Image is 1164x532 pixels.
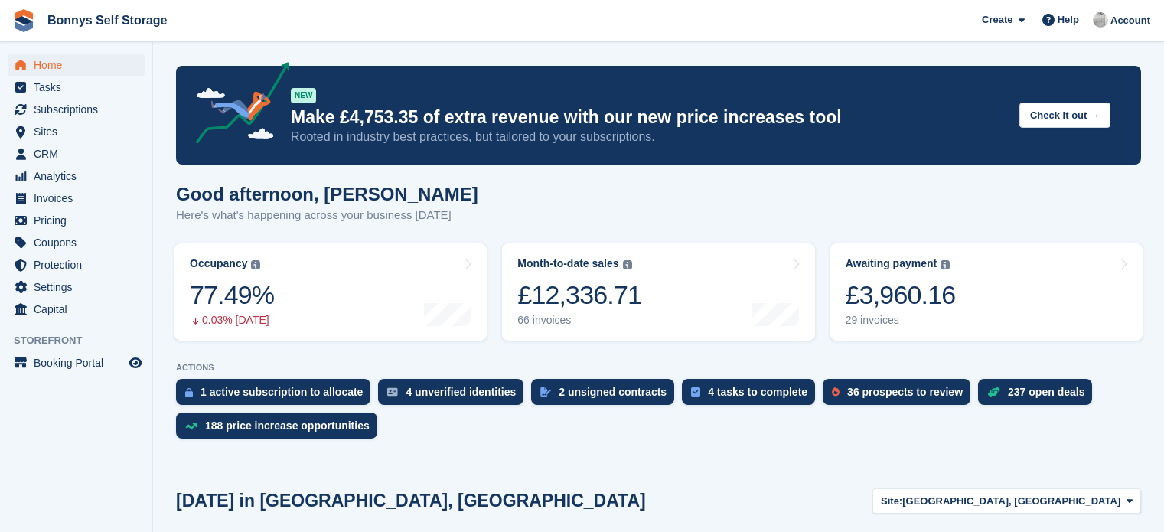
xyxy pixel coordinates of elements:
a: Occupancy 77.49% 0.03% [DATE] [174,243,487,341]
img: icon-info-grey-7440780725fd019a000dd9b08b2336e03edf1995a4989e88bcd33f0948082b44.svg [251,260,260,269]
a: Awaiting payment £3,960.16 29 invoices [830,243,1143,341]
img: James Bonny [1093,12,1108,28]
h1: Good afternoon, [PERSON_NAME] [176,184,478,204]
div: 237 open deals [1008,386,1084,398]
a: 237 open deals [978,379,1100,413]
a: menu [8,254,145,276]
div: 1 active subscription to allocate [201,386,363,398]
span: Capital [34,299,126,320]
a: menu [8,188,145,209]
h2: [DATE] in [GEOGRAPHIC_DATA], [GEOGRAPHIC_DATA] [176,491,646,511]
a: Preview store [126,354,145,372]
a: menu [8,352,145,374]
a: menu [8,121,145,142]
span: Home [34,54,126,76]
p: Here's what's happening across your business [DATE] [176,207,478,224]
span: Analytics [34,165,126,187]
div: 29 invoices [846,314,956,327]
a: 4 unverified identities [378,379,531,413]
span: Create [982,12,1012,28]
div: 66 invoices [517,314,641,327]
a: menu [8,299,145,320]
div: 77.49% [190,279,274,311]
span: Pricing [34,210,126,231]
p: ACTIONS [176,363,1141,373]
button: Site: [GEOGRAPHIC_DATA], [GEOGRAPHIC_DATA] [872,488,1141,514]
div: £12,336.71 [517,279,641,311]
img: icon-info-grey-7440780725fd019a000dd9b08b2336e03edf1995a4989e88bcd33f0948082b44.svg [623,260,632,269]
a: 188 price increase opportunities [176,413,385,446]
a: menu [8,210,145,231]
a: menu [8,54,145,76]
a: Month-to-date sales £12,336.71 66 invoices [502,243,814,341]
p: Make £4,753.35 of extra revenue with our new price increases tool [291,106,1007,129]
div: 4 tasks to complete [708,386,807,398]
div: Month-to-date sales [517,257,618,270]
span: Booking Portal [34,352,126,374]
a: menu [8,276,145,298]
span: Account [1110,13,1150,28]
span: Settings [34,276,126,298]
div: 0.03% [DATE] [190,314,274,327]
img: icon-info-grey-7440780725fd019a000dd9b08b2336e03edf1995a4989e88bcd33f0948082b44.svg [941,260,950,269]
div: £3,960.16 [846,279,956,311]
a: Bonnys Self Storage [41,8,173,33]
div: 2 unsigned contracts [559,386,667,398]
img: verify_identity-adf6edd0f0f0b5bbfe63781bf79b02c33cf7c696d77639b501bdc392416b5a36.svg [387,387,398,397]
button: Check it out → [1019,103,1110,128]
img: stora-icon-8386f47178a22dfd0bd8f6a31ec36ba5ce8667c1dd55bd0f319d3a0aa187defe.svg [12,9,35,32]
a: menu [8,232,145,253]
span: Coupons [34,232,126,253]
img: price_increase_opportunities-93ffe204e8149a01c8c9dc8f82e8f89637d9d84a8eef4429ea346261dce0b2c0.svg [185,423,197,429]
div: Awaiting payment [846,257,937,270]
img: prospect-51fa495bee0391a8d652442698ab0144808aea92771e9ea1ae160a38d050c398.svg [832,387,840,397]
span: [GEOGRAPHIC_DATA], [GEOGRAPHIC_DATA] [902,494,1120,509]
div: 36 prospects to review [847,386,963,398]
a: menu [8,99,145,120]
a: menu [8,77,145,98]
span: Subscriptions [34,99,126,120]
a: menu [8,143,145,165]
a: 2 unsigned contracts [531,379,682,413]
a: 1 active subscription to allocate [176,379,378,413]
div: 188 price increase opportunities [205,419,370,432]
a: 36 prospects to review [823,379,978,413]
div: NEW [291,88,316,103]
span: Tasks [34,77,126,98]
p: Rooted in industry best practices, but tailored to your subscriptions. [291,129,1007,145]
span: Sites [34,121,126,142]
span: CRM [34,143,126,165]
img: active_subscription_to_allocate_icon-d502201f5373d7db506a760aba3b589e785aa758c864c3986d89f69b8ff3... [185,387,193,397]
a: menu [8,165,145,187]
span: Storefront [14,333,152,348]
span: Help [1058,12,1079,28]
span: Protection [34,254,126,276]
img: contract_signature_icon-13c848040528278c33f63329250d36e43548de30e8caae1d1a13099fd9432cc5.svg [540,387,551,397]
img: price-adjustments-announcement-icon-8257ccfd72463d97f412b2fc003d46551f7dbcb40ab6d574587a9cd5c0d94... [183,62,290,149]
a: 4 tasks to complete [682,379,823,413]
div: 4 unverified identities [406,386,516,398]
img: deal-1b604bf984904fb50ccaf53a9ad4b4a5d6e5aea283cecdc64d6e3604feb123c2.svg [987,387,1000,397]
img: task-75834270c22a3079a89374b754ae025e5fb1db73e45f91037f5363f120a921f8.svg [691,387,700,397]
span: Invoices [34,188,126,209]
span: Site: [881,494,902,509]
div: Occupancy [190,257,247,270]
